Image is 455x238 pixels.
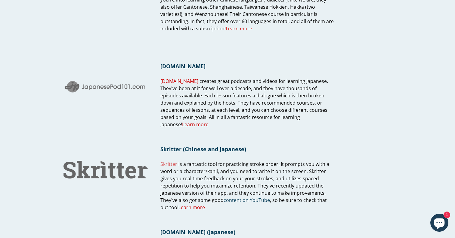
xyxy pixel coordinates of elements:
span: creates great podcasts and videos for learning Japanese. They've been at it for well over a decad... [160,78,328,128]
a: Learn more [226,25,252,32]
span: Learn more [178,204,205,211]
inbox-online-store-chat: Shopify online store chat [429,214,450,233]
a: content on YouTube [224,197,270,204]
h1: [DOMAIN_NAME] [160,63,335,70]
a: Skritter [160,161,177,168]
a: [DOMAIN_NAME] [160,78,198,85]
span: Learn more [182,121,209,128]
h1: [DOMAIN_NAME] (Japanese) [160,228,335,236]
h1: Skritter (Chinese and Japanese) [160,145,335,153]
span: is a fantastic tool for practicing stroke order. It prompts you with a word or a character/kanji,... [160,161,329,211]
